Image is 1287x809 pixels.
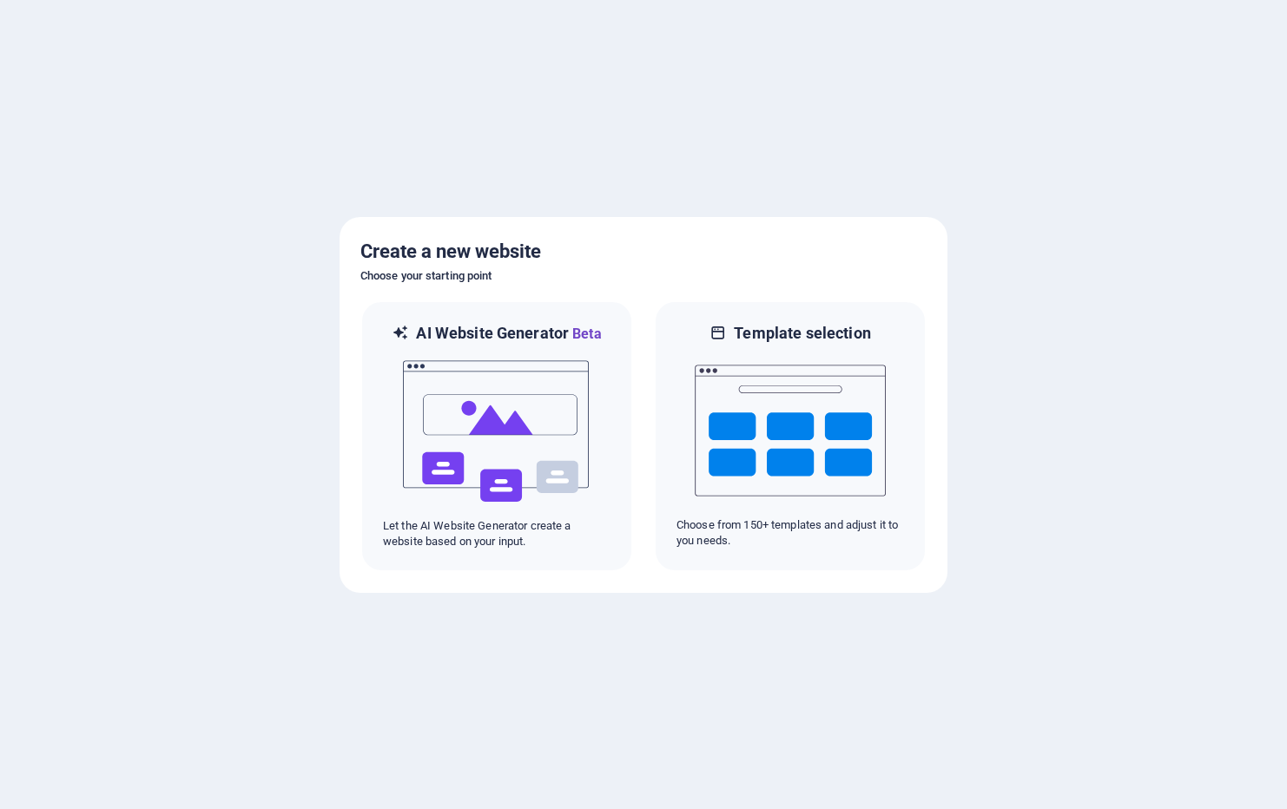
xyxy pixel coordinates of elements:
h5: Create a new website [360,238,927,266]
h6: Choose your starting point [360,266,927,286]
h6: AI Website Generator [416,323,601,345]
p: Let the AI Website Generator create a website based on your input. [383,518,610,549]
div: Template selectionChoose from 150+ templates and adjust it to you needs. [654,300,927,572]
p: Choose from 150+ templates and adjust it to you needs. [676,517,904,549]
div: AI Website GeneratorBetaaiLet the AI Website Generator create a website based on your input. [360,300,633,572]
h6: Template selection [734,323,870,344]
span: Beta [569,326,602,342]
img: ai [401,345,592,518]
